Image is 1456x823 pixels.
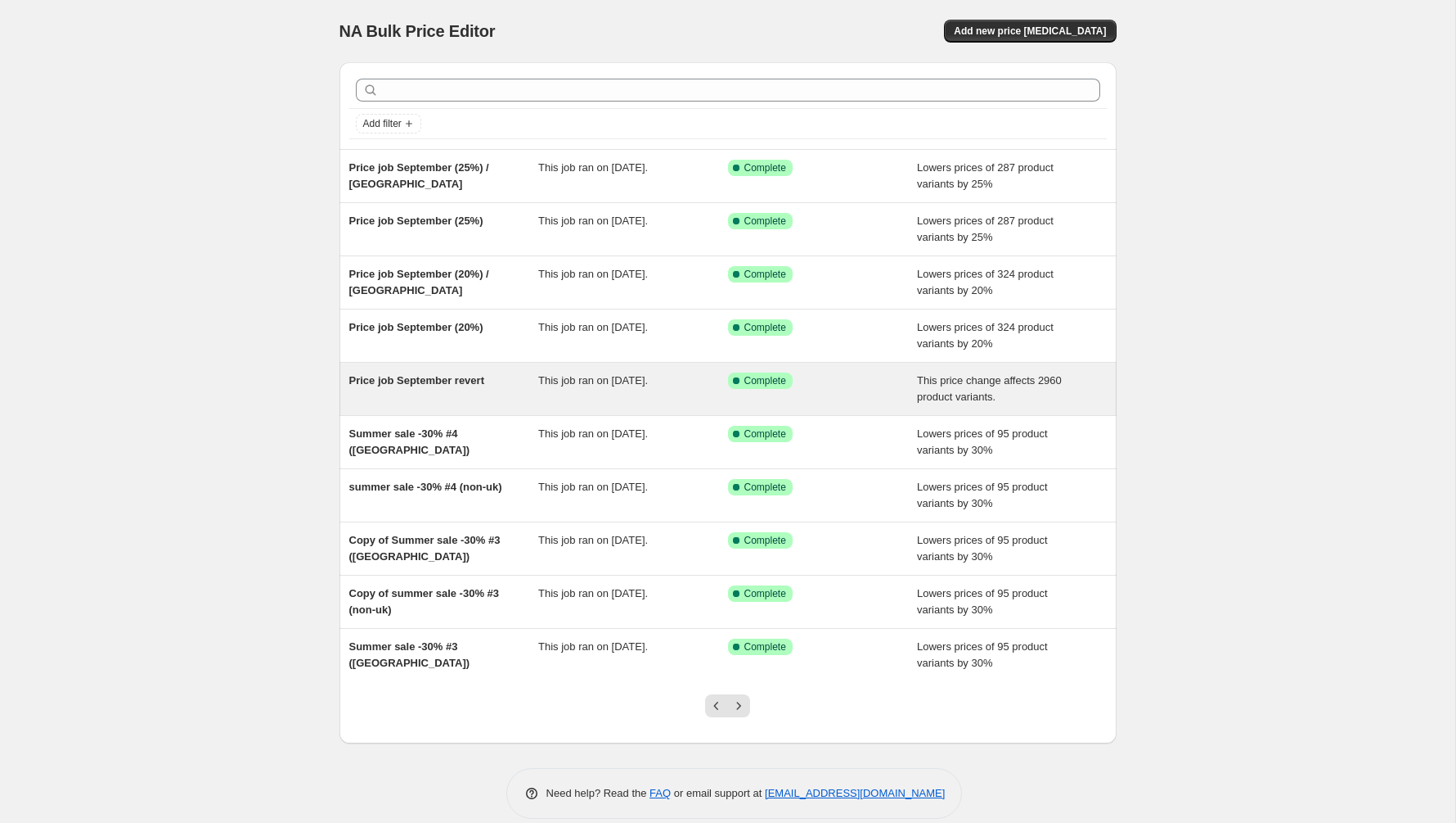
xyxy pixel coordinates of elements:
[363,117,402,130] span: Add filter
[744,481,786,494] span: Complete
[917,268,1054,296] span: Lowers prices of 324 product variants by 20%
[649,787,671,799] a: FAQ
[538,215,648,227] span: This job ran on [DATE].
[944,20,1116,43] button: Add new price [MEDICAL_DATA]
[917,374,1062,403] span: This price change affects 2960 product variants.
[727,694,750,717] button: Next
[349,321,483,333] span: Price job September (20%)
[349,427,470,456] span: Summer sale -30% #4 ([GEOGRAPHIC_DATA])
[744,587,786,600] span: Complete
[705,694,728,717] button: Previous
[744,640,786,653] span: Complete
[917,427,1048,456] span: Lowers prices of 95 product variants by 30%
[538,427,648,440] span: This job ran on [DATE].
[917,481,1048,509] span: Lowers prices of 95 product variants by 30%
[546,787,650,799] span: Need help? Read the
[917,321,1054,350] span: Lowers prices of 324 product variants by 20%
[744,534,786,547] span: Complete
[671,787,765,799] span: or email support at
[349,161,489,190] span: Price job September (25%) / [GEOGRAPHIC_DATA]
[538,374,648,387] span: This job ran on [DATE].
[917,161,1054,190] span: Lowers prices of 287 product variants by 25%
[356,114,421,133] button: Add filter
[744,427,786,441] span: Complete
[917,587,1048,616] span: Lowers prices of 95 product variants by 30%
[349,587,500,616] span: Copy of summer sale -30% #3 (non-uk)
[349,215,483,227] span: Price job September (25%)
[538,268,648,280] span: This job ran on [DATE].
[538,640,648,653] span: This job ran on [DATE].
[538,534,648,546] span: This job ran on [DATE].
[917,215,1054,243] span: Lowers prices of 287 product variants by 25%
[744,321,786,334] span: Complete
[349,374,484,387] span: Price job September revert
[744,268,786,281] span: Complete
[765,787,945,799] a: [EMAIL_ADDRESS][DOMAIN_NAME]
[349,481,502,493] span: summer sale -30% #4 (non-uk)
[954,25,1106,38] span: Add new price [MEDICAL_DATA]
[538,587,648,599] span: This job ran on [DATE].
[705,694,750,717] nav: Pagination
[349,640,470,669] span: Summer sale -30% #3 ([GEOGRAPHIC_DATA])
[349,268,489,296] span: Price job September (20%) / [GEOGRAPHIC_DATA]
[744,161,786,174] span: Complete
[917,640,1048,669] span: Lowers prices of 95 product variants by 30%
[339,22,496,40] span: NA Bulk Price Editor
[538,321,648,333] span: This job ran on [DATE].
[744,215,786,228] span: Complete
[349,534,501,563] span: Copy of Summer sale -30% #3 ([GEOGRAPHIC_DATA])
[538,161,648,174] span: This job ran on [DATE].
[744,374,786,387] span: Complete
[917,534,1048,563] span: Lowers prices of 95 product variants by 30%
[538,481,648,493] span: This job ran on [DATE].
